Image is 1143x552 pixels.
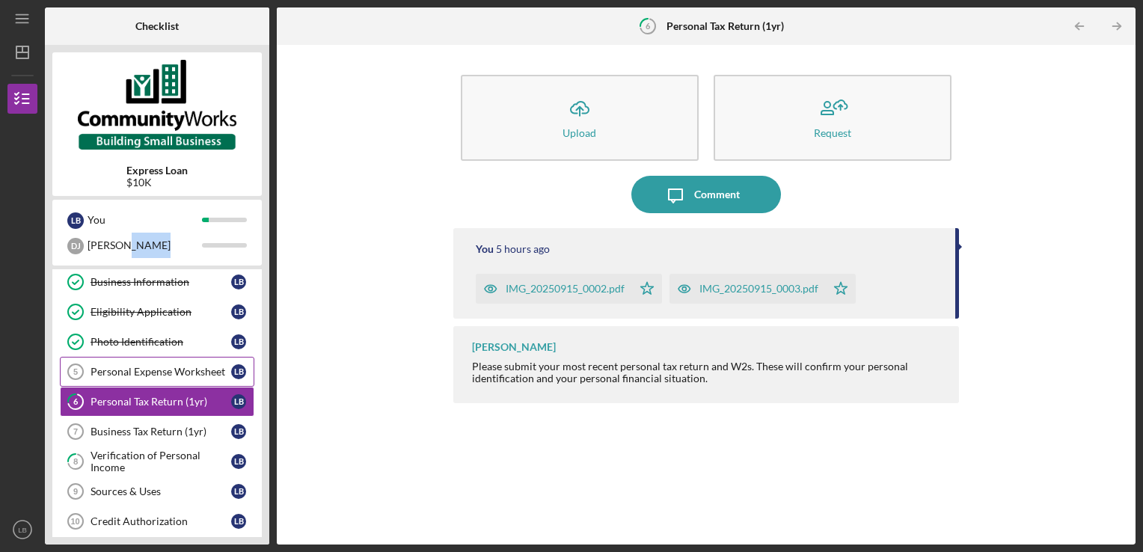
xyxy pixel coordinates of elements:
[135,20,179,32] b: Checklist
[91,485,231,497] div: Sources & Uses
[472,361,945,384] div: Please submit your most recent personal tax return and W2s. These will confirm your personal iden...
[73,397,79,407] tspan: 6
[67,238,84,254] div: D J
[631,176,781,213] button: Comment
[231,304,246,319] div: L B
[7,515,37,545] button: LB
[60,297,254,327] a: Eligibility ApplicationLB
[231,334,246,349] div: L B
[60,267,254,297] a: Business InformationLB
[91,306,231,318] div: Eligibility Application
[472,341,556,353] div: [PERSON_NAME]
[73,457,78,467] tspan: 8
[18,526,27,534] text: LB
[231,364,246,379] div: L B
[231,454,246,469] div: L B
[91,450,231,473] div: Verification of Personal Income
[60,387,254,417] a: 6Personal Tax Return (1yr)LB
[60,417,254,447] a: 7Business Tax Return (1yr)LB
[231,514,246,529] div: L B
[126,165,188,177] b: Express Loan
[231,484,246,499] div: L B
[60,357,254,387] a: 5Personal Expense WorksheetLB
[60,327,254,357] a: Photo IdentificationLB
[73,367,78,376] tspan: 5
[496,243,550,255] time: 2025-09-16 18:47
[814,127,851,138] div: Request
[91,276,231,288] div: Business Information
[667,20,784,32] b: Personal Tax Return (1yr)
[231,424,246,439] div: L B
[476,243,494,255] div: You
[646,21,651,31] tspan: 6
[231,275,246,289] div: L B
[73,427,78,436] tspan: 7
[669,274,856,304] button: IMG_20250915_0003.pdf
[91,515,231,527] div: Credit Authorization
[73,487,78,496] tspan: 9
[52,60,262,150] img: Product logo
[88,233,202,258] div: [PERSON_NAME]
[91,366,231,378] div: Personal Expense Worksheet
[60,506,254,536] a: 10Credit AuthorizationLB
[60,476,254,506] a: 9Sources & UsesLB
[563,127,596,138] div: Upload
[88,207,202,233] div: You
[60,447,254,476] a: 8Verification of Personal IncomeLB
[714,75,952,161] button: Request
[699,283,818,295] div: IMG_20250915_0003.pdf
[91,396,231,408] div: Personal Tax Return (1yr)
[231,394,246,409] div: L B
[70,517,79,526] tspan: 10
[476,274,662,304] button: IMG_20250915_0002.pdf
[91,426,231,438] div: Business Tax Return (1yr)
[461,75,699,161] button: Upload
[67,212,84,229] div: L B
[506,283,625,295] div: IMG_20250915_0002.pdf
[694,176,740,213] div: Comment
[126,177,188,188] div: $10K
[91,336,231,348] div: Photo Identification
